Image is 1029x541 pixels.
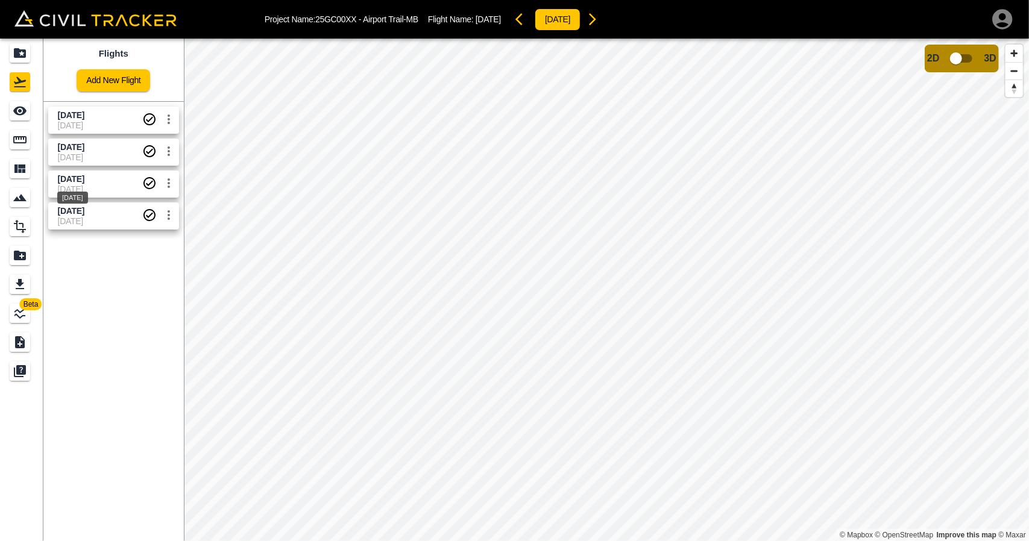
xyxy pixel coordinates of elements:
[428,14,501,24] p: Flight Name:
[476,14,501,24] span: [DATE]
[937,531,996,539] a: Map feedback
[535,8,581,31] button: [DATE]
[927,53,939,64] span: 2D
[840,531,873,539] a: Mapbox
[184,39,1029,541] canvas: Map
[265,14,418,24] p: Project Name: 25GC00XX - Airport Trail-MB
[57,192,88,204] div: [DATE]
[1005,80,1023,97] button: Reset bearing to north
[14,10,177,27] img: Civil Tracker
[1005,62,1023,80] button: Zoom out
[875,531,934,539] a: OpenStreetMap
[1005,45,1023,62] button: Zoom in
[984,53,996,64] span: 3D
[998,531,1026,539] a: Maxar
